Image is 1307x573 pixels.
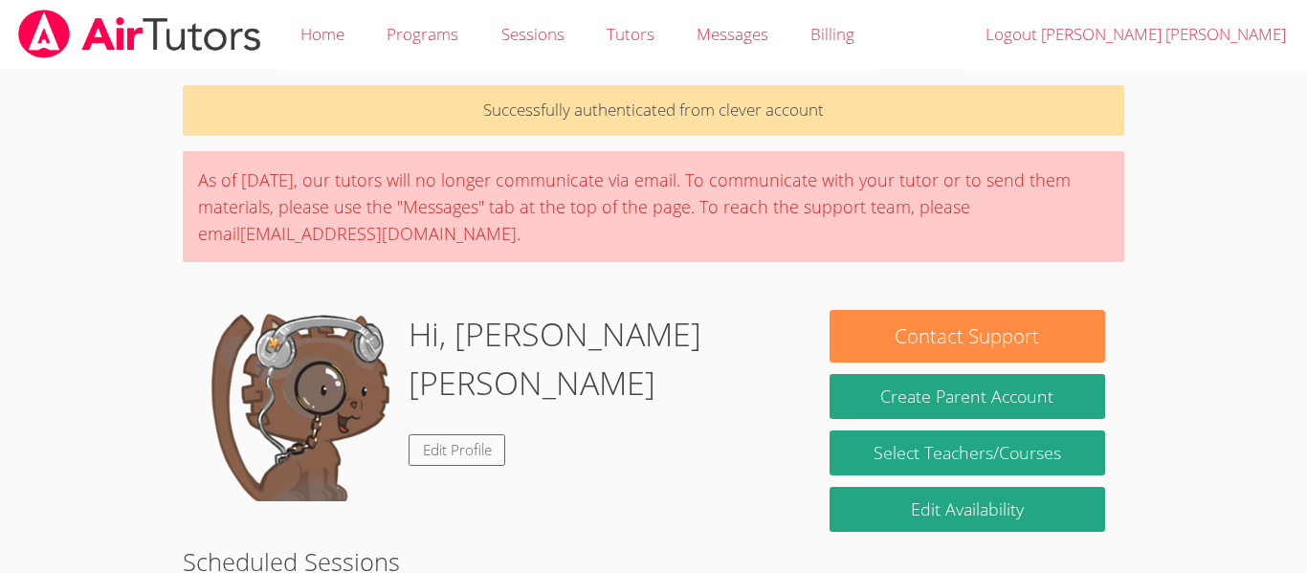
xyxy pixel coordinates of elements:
a: Select Teachers/Courses [830,430,1105,475]
a: Edit Availability [830,487,1105,532]
img: airtutors_banner-c4298cdbf04f3fff15de1276eac7730deb9818008684d7c2e4769d2f7ddbe033.png [16,10,263,58]
button: Create Parent Account [830,374,1105,419]
button: Contact Support [830,310,1105,363]
img: default.png [202,310,393,501]
span: Messages [697,23,768,45]
p: Successfully authenticated from clever account [183,85,1124,136]
a: Edit Profile [409,434,506,466]
h1: Hi, [PERSON_NAME] [PERSON_NAME] [409,310,791,408]
div: As of [DATE], our tutors will no longer communicate via email. To communicate with your tutor or ... [183,151,1124,262]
